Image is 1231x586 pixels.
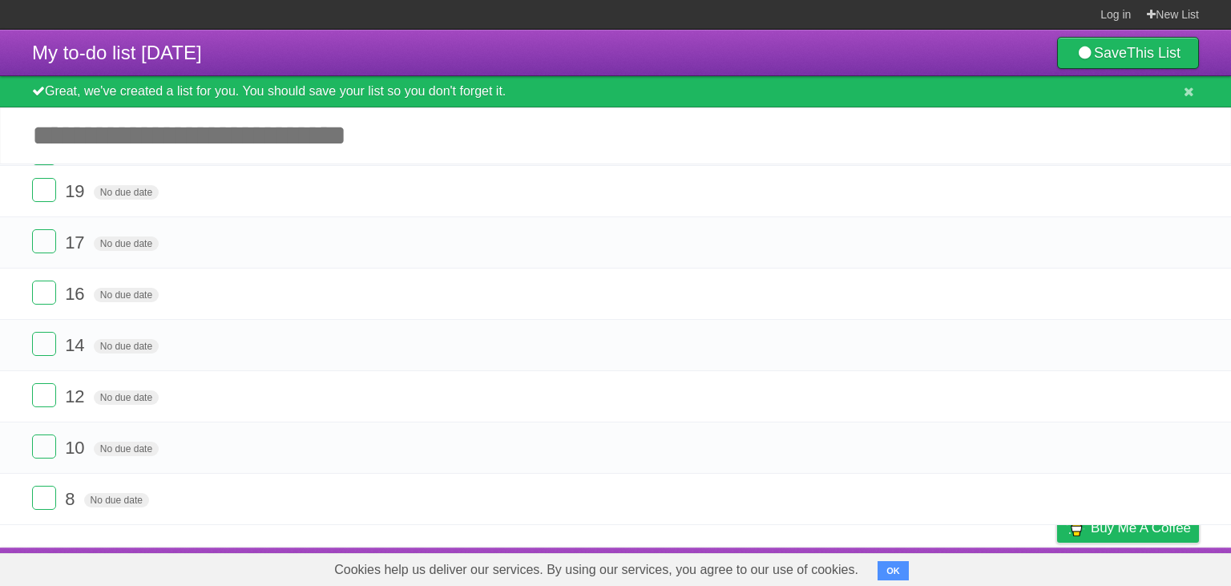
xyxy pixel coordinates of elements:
label: Done [32,434,56,459]
label: Done [32,332,56,356]
a: Terms [982,552,1017,582]
span: 14 [65,335,88,355]
label: Done [32,178,56,202]
span: No due date [94,339,159,354]
a: Developers [897,552,962,582]
span: No due date [94,185,159,200]
span: Buy me a coffee [1091,514,1191,542]
span: No due date [94,288,159,302]
span: 17 [65,232,88,253]
span: 10 [65,438,88,458]
a: About [844,552,878,582]
label: Done [32,164,56,188]
a: Privacy [1036,552,1078,582]
label: Done [32,229,56,253]
img: Buy me a coffee [1065,514,1087,541]
span: 8 [65,489,79,509]
label: Done [32,383,56,407]
span: 16 [65,284,88,304]
span: No due date [84,493,149,507]
span: Cookies help us deliver our services. By using our services, you agree to our use of cookies. [318,554,874,586]
span: No due date [94,442,159,456]
a: Buy me a coffee [1057,513,1199,543]
span: 12 [65,386,88,406]
label: Done [32,486,56,510]
span: My to-do list [DATE] [32,42,202,63]
span: 19 [65,181,88,201]
span: No due date [94,236,159,251]
a: Suggest a feature [1098,552,1199,582]
label: Done [32,281,56,305]
button: OK [878,561,909,580]
a: SaveThis List [1057,37,1199,69]
b: This List [1127,45,1181,61]
span: No due date [94,390,159,405]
